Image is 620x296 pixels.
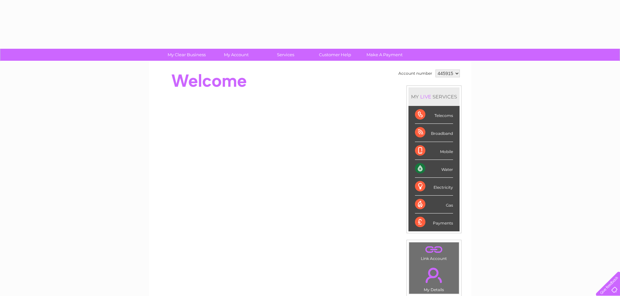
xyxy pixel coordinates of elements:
[308,49,362,61] a: Customer Help
[358,49,411,61] a: Make A Payment
[415,196,453,213] div: Gas
[419,94,433,100] div: LIVE
[397,68,434,79] td: Account number
[409,242,459,263] td: Link Account
[160,49,214,61] a: My Clear Business
[411,264,457,287] a: .
[415,160,453,178] div: Water
[415,106,453,124] div: Telecoms
[415,178,453,196] div: Electricity
[259,49,312,61] a: Services
[209,49,263,61] a: My Account
[415,213,453,231] div: Payments
[408,87,460,106] div: MY SERVICES
[411,244,457,255] a: .
[415,124,453,142] div: Broadband
[415,142,453,160] div: Mobile
[409,262,459,294] td: My Details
